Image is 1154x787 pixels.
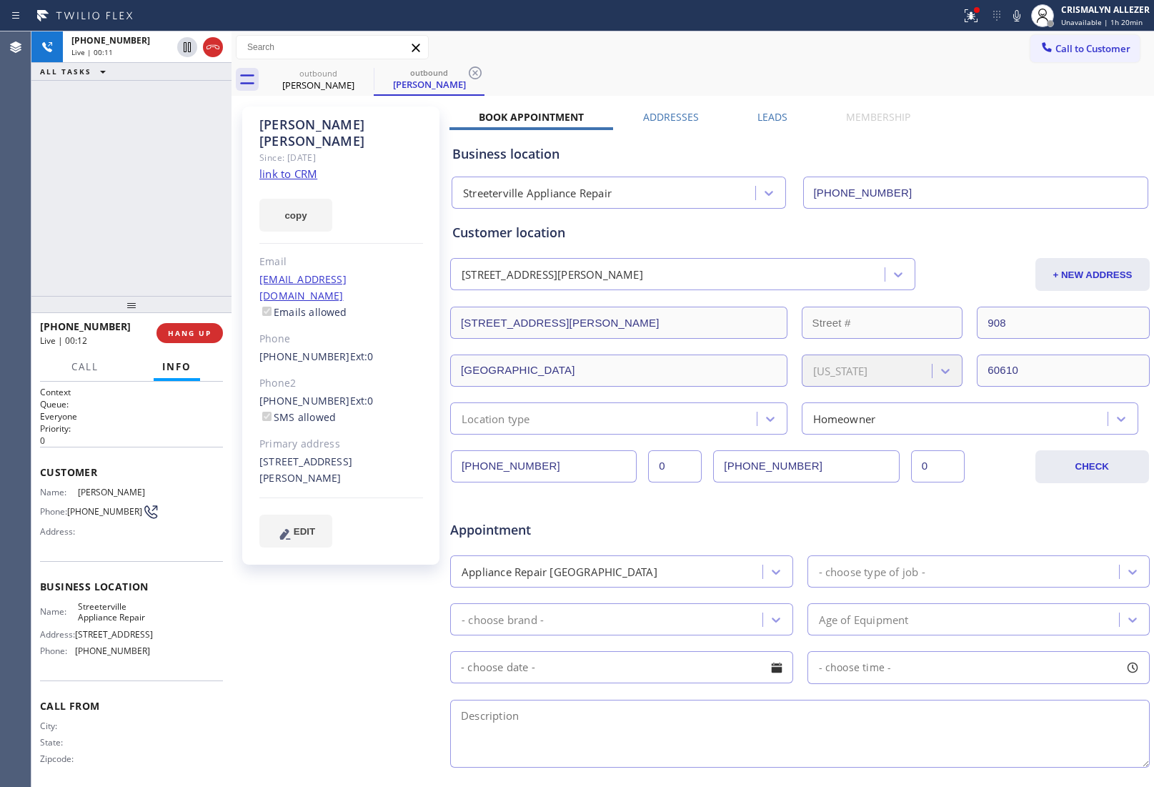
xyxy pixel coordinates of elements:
[40,410,223,422] p: Everyone
[75,645,150,656] span: [PHONE_NUMBER]
[259,454,423,487] div: [STREET_ADDRESS][PERSON_NAME]
[262,412,272,421] input: SMS allowed
[40,580,223,593] span: Business location
[1007,6,1027,26] button: Mute
[643,110,699,124] label: Addresses
[819,660,892,674] span: - choose time -
[75,629,153,640] span: [STREET_ADDRESS]
[154,353,200,381] button: Info
[977,355,1150,387] input: ZIP
[40,526,78,537] span: Address:
[259,272,347,302] a: [EMAIL_ADDRESS][DOMAIN_NAME]
[259,331,423,347] div: Phone
[40,335,87,347] span: Live | 00:12
[1061,17,1143,27] span: Unavailable | 1h 20min
[911,450,965,482] input: Ext. 2
[40,737,78,748] span: State:
[262,307,272,316] input: Emails allowed
[259,394,350,407] a: [PHONE_NUMBER]
[259,117,423,149] div: [PERSON_NAME] [PERSON_NAME]
[452,223,1148,242] div: Customer location
[40,465,223,479] span: Customer
[1061,4,1150,16] div: CRISMALYN ALLEZER
[462,563,657,580] div: Appliance Repair [GEOGRAPHIC_DATA]
[846,110,910,124] label: Membership
[259,515,332,548] button: EDIT
[40,506,67,517] span: Phone:
[259,167,317,181] a: link to CRM
[350,350,374,363] span: Ext: 0
[1030,35,1140,62] button: Call to Customer
[31,63,120,80] button: ALL TASKS
[375,78,483,91] div: [PERSON_NAME]
[264,64,372,96] div: Gustavo Urbina
[452,144,1148,164] div: Business location
[259,375,423,392] div: Phone2
[713,450,899,482] input: Phone Number 2
[40,699,223,713] span: Call From
[259,410,336,424] label: SMS allowed
[40,422,223,435] h2: Priority:
[177,37,197,57] button: Hold Customer
[463,185,612,202] div: Streeterville Appliance Repair
[71,34,150,46] span: [PHONE_NUMBER]
[237,36,428,59] input: Search
[259,305,347,319] label: Emails allowed
[259,199,332,232] button: copy
[78,601,149,623] span: Streeterville Appliance Repair
[40,435,223,447] p: 0
[802,307,963,339] input: Street #
[71,47,113,57] span: Live | 00:11
[350,394,374,407] span: Ext: 0
[264,79,372,91] div: [PERSON_NAME]
[1055,42,1130,55] span: Call to Customer
[259,350,350,363] a: [PHONE_NUMBER]
[40,606,78,617] span: Name:
[450,307,787,339] input: Address
[451,450,637,482] input: Phone Number
[264,68,372,79] div: outbound
[259,254,423,270] div: Email
[168,328,212,338] span: HANG UP
[757,110,787,124] label: Leads
[40,66,91,76] span: ALL TASKS
[40,398,223,410] h2: Queue:
[648,450,702,482] input: Ext.
[1035,258,1150,291] button: + NEW ADDRESS
[63,353,107,381] button: Call
[71,360,99,373] span: Call
[819,563,925,580] div: - choose type of job -
[375,67,483,78] div: outbound
[462,410,530,427] div: Location type
[803,177,1149,209] input: Phone Number
[259,436,423,452] div: Primary address
[259,149,423,166] div: Since: [DATE]
[156,323,223,343] button: HANG UP
[40,629,75,640] span: Address:
[450,520,682,540] span: Appointment
[813,410,876,427] div: Homeowner
[203,37,223,57] button: Hang up
[294,526,315,537] span: EDIT
[78,487,149,498] span: [PERSON_NAME]
[462,267,643,283] div: [STREET_ADDRESS][PERSON_NAME]
[40,487,78,498] span: Name:
[40,721,78,731] span: City:
[1035,450,1150,483] button: CHECK
[819,611,909,628] div: Age of Equipment
[450,651,793,683] input: - choose date -
[67,506,142,517] span: [PHONE_NUMBER]
[375,64,483,94] div: Gustavo Urbina
[40,320,131,333] span: [PHONE_NUMBER]
[479,110,584,124] label: Book Appointment
[40,386,223,398] h1: Context
[162,360,191,373] span: Info
[450,355,787,387] input: City
[462,611,544,628] div: - choose brand -
[40,753,78,764] span: Zipcode:
[977,307,1150,339] input: Apt. #
[40,645,75,656] span: Phone:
